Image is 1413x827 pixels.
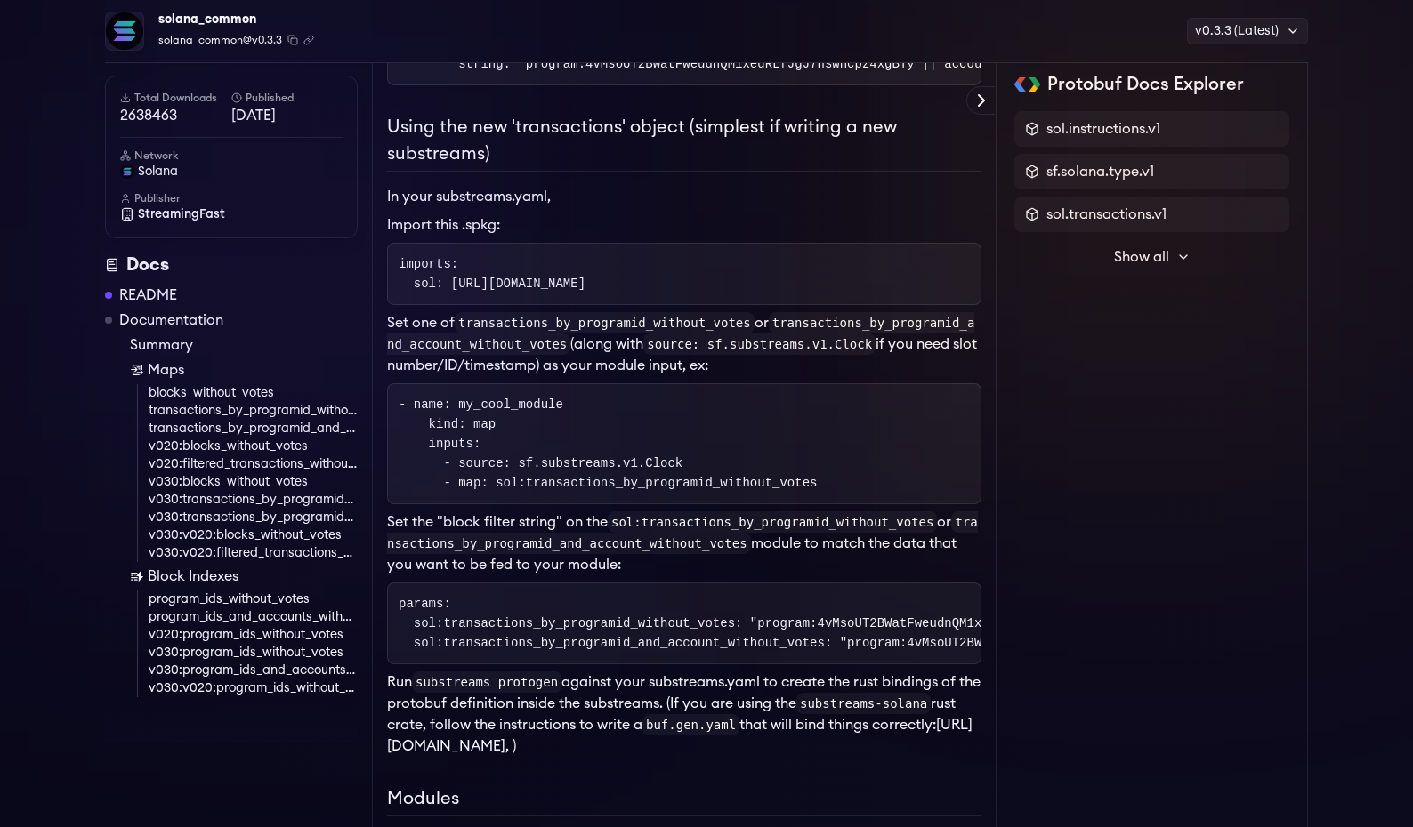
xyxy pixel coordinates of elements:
[149,526,358,544] a: v030:v020:blocks_without_votes
[120,165,134,179] img: solana
[387,214,981,236] li: Import this .spkg:
[149,509,358,526] a: v030:transactions_by_programid_and_account_without_votes
[149,473,358,491] a: v030:blocks_without_votes
[120,105,231,126] span: 2638463
[105,253,358,277] div: Docs
[387,312,981,376] li: Set one of or (along with if you need slot number/ID/timestamp) as your module input, ex:
[412,671,561,693] code: substreams protogen
[119,309,223,331] a: Documentation
[149,420,358,438] a: transactions_by_programid_and_account_without_votes
[149,608,358,626] a: program_ids_and_accounts_without_votes
[387,186,981,207] p: In your substreams.yaml,
[1047,72,1244,97] h2: Protobuf Docs Explorer
[287,35,298,45] button: Copy package name and version
[149,662,358,679] a: v030:program_ids_and_accounts_without_votes
[120,163,343,181] a: solana
[455,312,755,333] code: transactions_by_programid_without_votes
[387,511,978,554] code: transactions_by_programid_and_account_without_votes
[303,35,314,45] button: Copy .spkg link to clipboard
[1046,118,1160,140] span: sol.instructions.v1
[158,32,282,48] span: solana_common@v0.3.3
[387,114,981,172] h2: Using the new 'transactions' object (simplest if writing a new substreams)
[130,566,358,587] a: Block Indexes
[149,455,358,473] a: v020:filtered_transactions_without_votes
[138,205,225,223] span: StreamingFast
[231,91,343,105] h6: Published
[120,191,343,205] h6: Publisher
[387,671,981,757] li: Run against your substreams.yaml to create the rust bindings of the protobuf definition inside th...
[1046,161,1154,182] span: sf.solana.type.v1
[158,7,314,32] div: solana_common
[120,91,231,105] h6: Total Downloads
[120,149,343,163] h6: Network
[130,359,358,381] a: Maps
[796,693,931,714] code: substreams-solana
[1187,18,1308,44] div: v0.3.3 (Latest)
[608,511,937,533] code: sol:transactions_by_programid_without_votes
[149,402,358,420] a: transactions_by_programid_without_votes
[149,644,358,662] a: v030:program_ids_without_votes
[149,544,358,562] a: v030:v020:filtered_transactions_without_votes
[130,569,144,583] img: Block Index icon
[149,384,358,402] a: blocks_without_votes
[387,511,981,575] li: Set the "block filter string" on the or module to match the data that you want to be fed to your ...
[149,590,358,608] a: program_ids_without_votes
[130,363,144,377] img: Map icon
[1046,204,1167,225] span: sol.transactions.v1
[149,438,358,455] a: v020:blocks_without_votes
[231,105,343,126] span: [DATE]
[149,679,358,697] a: v030:v020:program_ids_without_votes
[120,205,343,223] a: StreamingFast
[399,397,817,490] code: - name: my_cool_module kind: map inputs: - source: sf.substreams.v1.Clock - map: sol:transactions...
[1014,77,1040,92] img: Protobuf
[642,714,739,735] code: buf.gen.yaml
[399,257,585,291] code: imports: sol: [URL][DOMAIN_NAME]
[138,163,178,181] span: solana
[106,12,143,50] img: Package Logo
[1014,239,1289,275] button: Show all
[149,626,358,644] a: v020:program_ids_without_votes
[119,285,177,306] a: README
[387,312,974,355] code: transactions_by_programid_and_account_without_votes
[387,785,981,816] h2: Modules
[643,333,876,355] code: source: sf.substreams.v1.Clock
[130,334,358,356] a: Summary
[1114,246,1169,268] span: Show all
[149,491,358,509] a: v030:transactions_by_programid_without_votes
